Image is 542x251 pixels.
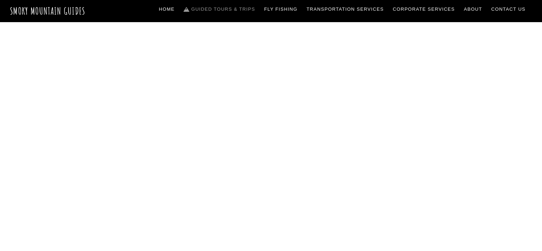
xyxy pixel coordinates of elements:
[156,2,177,17] a: Home
[489,2,528,17] a: Contact Us
[461,2,485,17] a: About
[182,129,360,158] span: Guided Trips & Tours
[390,2,458,17] a: Corporate Services
[181,2,258,17] a: Guided Tours & Trips
[304,2,386,17] a: Transportation Services
[262,2,300,17] a: Fly Fishing
[10,5,86,17] a: Smoky Mountain Guides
